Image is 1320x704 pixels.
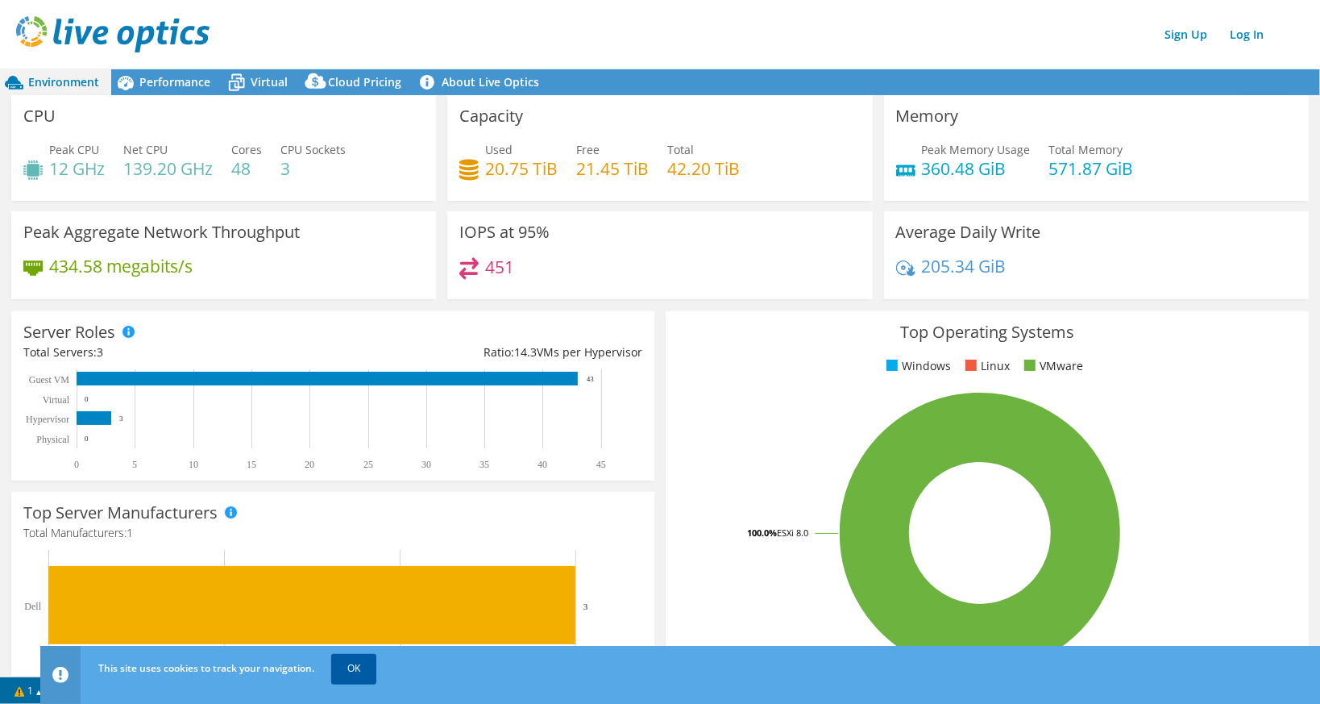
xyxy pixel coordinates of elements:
[514,344,537,360] span: 14.3
[333,344,642,361] div: Ratio: VMs per Hypervisor
[43,394,70,406] text: Virtual
[280,142,346,157] span: CPU Sockets
[23,323,115,341] h3: Server Roles
[97,344,103,360] span: 3
[479,459,489,470] text: 35
[485,160,558,177] h4: 20.75 TiB
[777,527,808,539] tspan: ESXi 8.0
[485,142,513,157] span: Used
[1049,160,1134,177] h4: 571.87 GiB
[16,16,210,52] img: live_optics_svg.svg
[667,142,694,157] span: Total
[85,435,89,443] text: 0
[922,257,1007,275] h4: 205.34 GiB
[576,160,649,177] h4: 21.45 TiB
[896,107,959,125] h3: Memory
[1049,142,1123,157] span: Total Memory
[23,524,642,542] h4: Total Manufacturers:
[538,459,547,470] text: 40
[251,74,288,90] span: Virtual
[29,374,69,385] text: Guest VM
[922,142,1031,157] span: Peak Memory Usage
[678,323,1297,341] h3: Top Operating Systems
[189,459,198,470] text: 10
[127,525,133,540] span: 1
[459,223,550,241] h3: IOPS at 95%
[328,74,401,90] span: Cloud Pricing
[23,504,218,522] h3: Top Server Manufacturers
[882,357,951,375] li: Windows
[119,414,123,423] text: 3
[247,459,256,470] text: 15
[331,654,376,683] a: OK
[587,375,595,383] text: 43
[123,160,213,177] h4: 139.20 GHz
[231,160,262,177] h4: 48
[3,681,53,701] a: 1
[28,74,99,90] span: Environment
[139,74,210,90] span: Performance
[583,602,588,611] text: 3
[747,527,777,539] tspan: 100.0%
[1222,23,1272,46] a: Log In
[36,434,69,445] text: Physical
[23,223,300,241] h3: Peak Aggregate Network Throughput
[1020,357,1083,375] li: VMware
[413,69,551,95] a: About Live Optics
[23,344,333,361] div: Total Servers:
[280,160,346,177] h4: 3
[667,160,740,177] h4: 42.20 TiB
[922,160,1031,177] h4: 360.48 GiB
[98,661,314,675] span: This site uses cookies to track your navigation.
[1156,23,1215,46] a: Sign Up
[421,459,431,470] text: 30
[576,142,600,157] span: Free
[123,142,168,157] span: Net CPU
[961,357,1010,375] li: Linux
[26,414,69,425] text: Hypervisor
[23,107,56,125] h3: CPU
[74,459,79,470] text: 0
[459,107,523,125] h3: Capacity
[49,160,105,177] h4: 12 GHz
[49,257,193,275] h4: 434.58 megabits/s
[596,459,606,470] text: 45
[49,142,99,157] span: Peak CPU
[85,395,89,403] text: 0
[363,459,373,470] text: 25
[896,223,1041,241] h3: Average Daily Write
[132,459,137,470] text: 5
[485,258,514,276] h4: 451
[231,142,262,157] span: Cores
[24,601,41,612] text: Dell
[305,459,314,470] text: 20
